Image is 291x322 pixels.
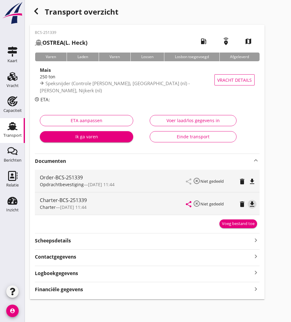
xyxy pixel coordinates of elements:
[40,204,56,210] span: Charter
[150,115,236,126] button: Voer laad/los gegevens in
[200,201,224,207] small: Niet gedeeld
[240,33,257,50] i: map
[6,183,19,187] div: Relatie
[248,200,256,208] i: file_download
[193,200,200,207] i: highlight_off
[252,252,260,260] i: keyboard_arrow_right
[238,178,246,185] i: delete
[222,221,255,227] div: Voeg bestand toe
[45,133,128,140] div: Ik ga varen
[3,108,22,113] div: Capaciteit
[6,208,19,212] div: Inzicht
[155,133,231,140] div: Einde transport
[7,59,17,63] div: Kaart
[35,158,252,165] strong: Documenten
[252,285,260,293] i: keyboard_arrow_right
[164,53,219,61] div: Losbon toegevoegd
[238,200,246,208] i: delete
[35,66,260,94] a: Mais250 tonSpeksnijder (Controle [PERSON_NAME]), [GEOGRAPHIC_DATA] (nl) - [PERSON_NAME], Nijkerk ...
[45,117,128,124] div: ETA aanpassen
[35,237,71,244] strong: Scheepsdetails
[40,80,190,94] span: Speksnijder (Controle [PERSON_NAME]), [GEOGRAPHIC_DATA] (nl) - [PERSON_NAME], Nijkerk (nl)
[40,115,133,126] button: ETA aanpassen
[219,219,257,228] button: Voeg bestand toe
[219,53,260,61] div: Afgeleverd
[40,182,84,187] span: Opdrachtbevestiging
[40,67,51,73] strong: Mais
[35,253,76,260] strong: Contactgegevens
[40,181,186,188] div: —
[88,182,115,187] span: [DATE] 11:44
[3,133,22,137] div: Transport
[40,131,133,142] button: Ik ga varen
[67,53,99,61] div: Laden
[35,30,87,35] p: BCS-251339
[60,204,87,210] span: [DATE] 11:44
[35,39,87,47] h2: (L. Heck)
[217,77,252,83] span: Vracht details
[40,196,186,204] div: Charter-BCS-251339
[217,33,235,50] i: emergency_share
[99,53,130,61] div: Varen
[252,236,260,244] i: keyboard_arrow_right
[40,204,186,210] div: —
[130,53,164,61] div: Lossen
[155,117,231,124] div: Voer laad/los gegevens in
[193,177,200,185] i: highlight_off
[252,157,260,164] i: keyboard_arrow_up
[195,33,212,50] i: local_gas_station
[40,96,50,103] span: ETA:
[35,270,78,277] strong: Logboekgegevens
[200,178,224,184] small: Niet gedeeld
[40,73,221,80] div: 250 ton
[185,200,192,208] i: share
[252,269,260,277] i: keyboard_arrow_right
[30,5,265,20] div: Transport overzicht
[42,39,63,46] strong: OSTREA
[35,286,83,293] strong: Financiële gegevens
[4,158,21,162] div: Berichten
[150,131,236,142] button: Einde transport
[35,53,67,61] div: Varen
[214,74,255,85] button: Vracht details
[40,174,186,181] div: Order-BCS-251339
[248,178,256,185] i: file_download
[1,2,24,25] img: logo-small.a267ee39.svg
[7,84,19,88] div: Vracht
[6,305,19,317] i: account_circle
